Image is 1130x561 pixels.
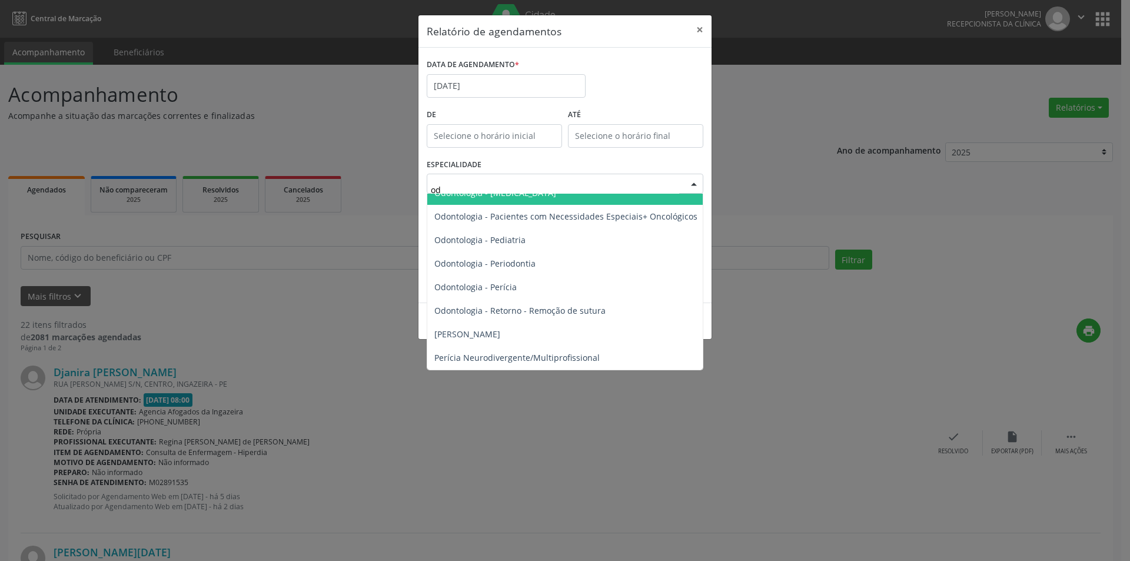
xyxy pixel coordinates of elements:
[434,305,606,316] span: Odontologia - Retorno - Remoção de sutura
[431,178,679,201] input: Seleciona uma especialidade
[434,211,697,222] span: Odontologia - Pacientes com Necessidades Especiais+ Oncológicos
[568,124,703,148] input: Selecione o horário final
[427,106,562,124] label: De
[427,124,562,148] input: Selecione o horário inicial
[427,56,519,74] label: DATA DE AGENDAMENTO
[427,156,481,174] label: ESPECIALIDADE
[427,74,586,98] input: Selecione uma data ou intervalo
[688,15,712,44] button: Close
[434,328,500,340] span: [PERSON_NAME]
[434,281,517,293] span: Odontologia - Perícia
[434,258,536,269] span: Odontologia - Periodontia
[568,106,703,124] label: ATÉ
[434,234,526,245] span: Odontologia - Pediatria
[434,352,600,363] span: Perícia Neurodivergente/Multiprofissional
[427,24,561,39] h5: Relatório de agendamentos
